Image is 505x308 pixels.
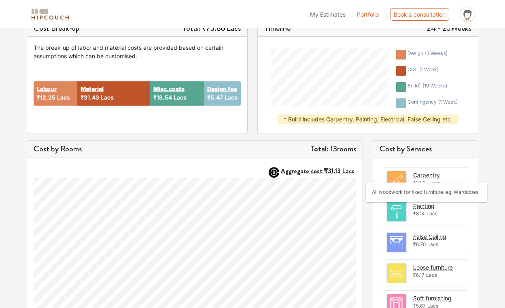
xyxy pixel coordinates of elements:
[30,7,70,21] img: logo-horizontal.svg
[387,233,406,252] img: room.svg
[153,94,172,101] span: ₹18.54
[426,210,437,217] span: Lacs
[438,99,458,105] span: ( 1 week )
[182,23,241,33] h5: Total:
[413,294,452,302] button: Soft furnishing
[342,166,354,176] span: Lacs
[174,94,187,101] span: Lacs
[387,263,406,283] img: room.svg
[57,94,70,101] span: Lacs
[426,272,437,278] span: Lacs
[422,83,447,89] span: ( 19 weeks )
[427,241,438,247] span: Lacs
[207,94,223,101] span: ₹5.47
[101,94,114,101] span: Lacs
[380,144,471,154] h5: Cost by Services
[426,23,471,33] h5: 24 - 25 Weeks
[81,94,99,101] span: ₹31.43
[324,166,341,176] span: ₹31.13
[407,66,439,76] div: civil
[419,66,439,72] span: ( 1 week )
[310,144,356,154] h5: 13 rooms
[357,10,379,19] a: Portfolio
[37,94,55,101] span: ₹12.25
[372,189,481,196] div: All woodwork for fixed furniture. eg. Wardrobes
[207,85,237,93] button: Design fee
[34,144,82,154] h5: Cost by Rooms
[425,50,448,56] span: ( 3 weeks )
[37,85,57,93] button: Labour
[281,166,354,176] strong: Aggregate cost:
[277,115,459,124] div: * Build includes Carpentry, Painting, Electrical, False Ceiling etc.
[153,85,185,93] button: Misc.costs
[34,43,241,60] div: The break-up of labor and material costs are provided based on certain assumptions which can be c...
[34,23,80,33] h5: Cost Break-up
[281,167,356,175] button: Aggregate cost:₹31.13Lacs
[413,210,425,217] span: ₹8.14
[407,98,458,108] div: contingency
[30,5,70,23] span: logo-horizontal.svg
[413,263,453,272] button: Loose furniture
[407,50,448,59] div: design
[413,232,446,241] button: False Ceiling
[413,241,426,247] span: ₹6.76
[310,143,329,155] strong: Total:
[387,202,406,221] img: room.svg
[413,272,424,278] span: ₹6.17
[264,23,291,33] h5: Timeline
[225,94,238,101] span: Lacs
[387,171,406,191] img: room.svg
[413,171,440,179] button: Carpentry
[81,85,104,93] button: Material
[310,11,346,18] span: My Estimates
[390,8,449,21] div: Book a consultation
[407,82,447,92] div: build
[269,167,279,178] img: AggregateIcon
